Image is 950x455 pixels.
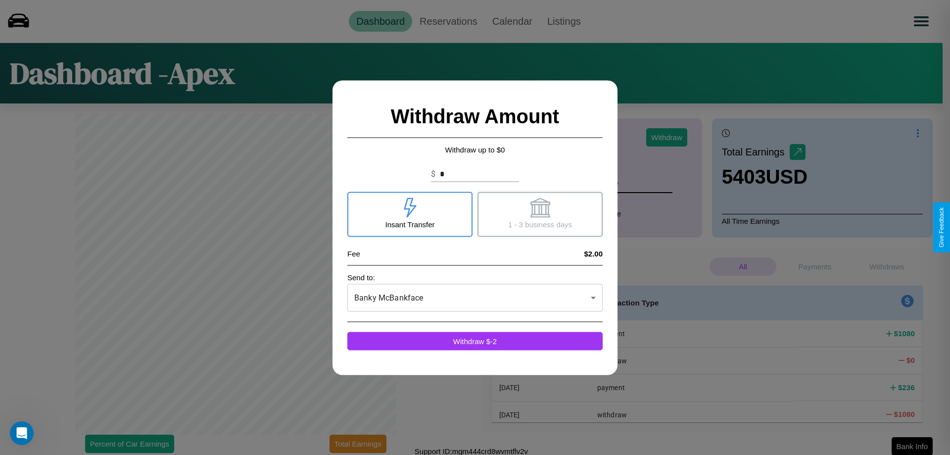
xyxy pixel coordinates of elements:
p: Send to: [347,270,603,284]
p: $ [431,168,435,180]
iframe: Intercom live chat [10,421,34,445]
div: Give Feedback [938,207,945,248]
p: Withdraw up to $ 0 [347,143,603,156]
p: 1 - 3 business days [508,217,572,231]
p: Fee [347,247,360,260]
p: Insant Transfer [385,217,434,231]
h4: $2.00 [584,249,603,257]
div: Banky McBankface [347,284,603,311]
h2: Withdraw Amount [347,95,603,138]
button: Withdraw $-2 [347,332,603,350]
